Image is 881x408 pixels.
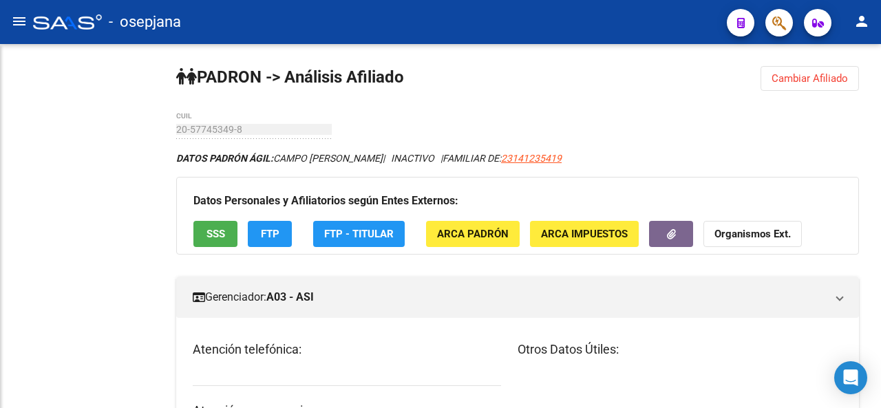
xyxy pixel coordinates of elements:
[324,228,394,241] span: FTP - Titular
[834,361,867,394] div: Open Intercom Messenger
[426,221,520,246] button: ARCA Padrón
[518,340,842,359] h3: Otros Datos Útiles:
[206,228,225,241] span: SSS
[703,221,802,246] button: Organismos Ext.
[772,72,848,85] span: Cambiar Afiliado
[530,221,639,246] button: ARCA Impuestos
[193,191,842,211] h3: Datos Personales y Afiliatorios según Entes Externos:
[266,290,314,305] strong: A03 - ASI
[248,221,292,246] button: FTP
[109,7,181,37] span: - osepjana
[443,153,562,164] span: FAMILIAR DE:
[193,290,826,305] mat-panel-title: Gerenciador:
[541,228,628,241] span: ARCA Impuestos
[11,13,28,30] mat-icon: menu
[313,221,405,246] button: FTP - Titular
[176,153,383,164] span: CAMPO [PERSON_NAME]
[176,153,562,164] i: | INACTIVO |
[761,66,859,91] button: Cambiar Afiliado
[176,67,404,87] strong: PADRON -> Análisis Afiliado
[437,228,509,241] span: ARCA Padrón
[714,228,791,241] strong: Organismos Ext.
[853,13,870,30] mat-icon: person
[176,153,273,164] strong: DATOS PADRÓN ÁGIL:
[261,228,279,241] span: FTP
[501,153,562,164] span: 23141235419
[193,340,501,359] h3: Atención telefónica:
[193,221,237,246] button: SSS
[176,277,859,318] mat-expansion-panel-header: Gerenciador:A03 - ASI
